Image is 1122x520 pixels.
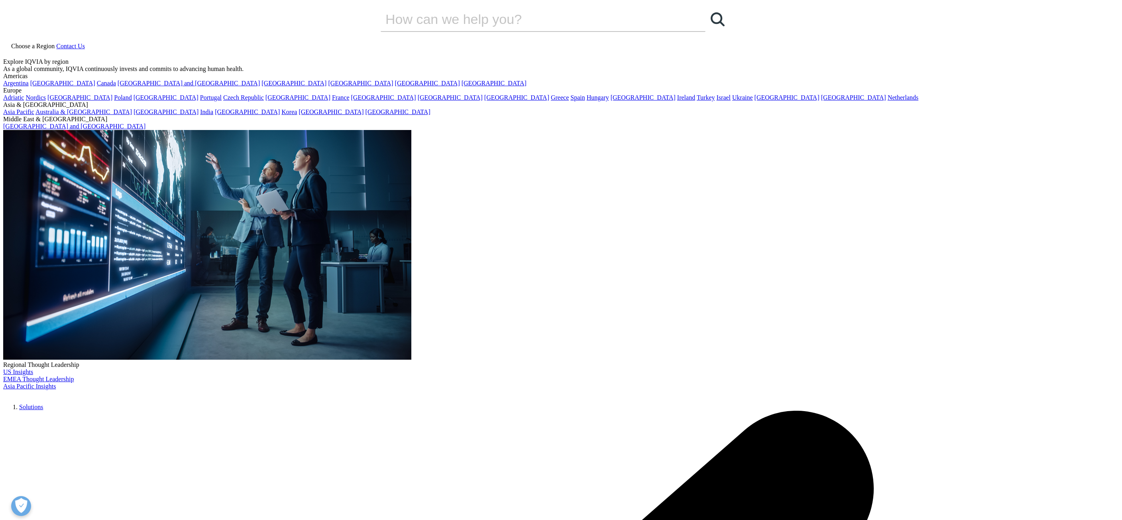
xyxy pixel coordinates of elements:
[215,108,280,115] a: [GEOGRAPHIC_DATA]
[697,94,715,101] a: Turkey
[11,43,55,49] span: Choose a Region
[462,80,527,87] a: [GEOGRAPHIC_DATA]
[395,80,460,87] a: [GEOGRAPHIC_DATA]
[3,73,1107,80] div: Americas
[281,108,297,115] a: Korea
[587,94,609,101] a: Hungary
[551,94,569,101] a: Greece
[261,80,326,87] a: [GEOGRAPHIC_DATA]
[35,108,132,115] a: Australia & [GEOGRAPHIC_DATA]
[677,94,695,101] a: Ireland
[3,108,34,115] a: Asia Pacific
[3,87,1107,94] div: Europe
[888,94,918,101] a: Netherlands
[570,94,585,101] a: Spain
[332,94,350,101] a: France
[3,101,1107,108] div: Asia & [GEOGRAPHIC_DATA]
[3,94,24,101] a: Adriatic
[821,94,886,101] a: [GEOGRAPHIC_DATA]
[118,80,260,87] a: [GEOGRAPHIC_DATA] and [GEOGRAPHIC_DATA]
[3,116,1107,123] div: Middle East & [GEOGRAPHIC_DATA]
[134,94,198,101] a: [GEOGRAPHIC_DATA]
[114,94,132,101] a: Poland
[265,94,330,101] a: [GEOGRAPHIC_DATA]
[732,94,753,101] a: Ukraine
[223,94,264,101] a: Czech Republic
[755,94,819,101] a: [GEOGRAPHIC_DATA]
[47,94,112,101] a: [GEOGRAPHIC_DATA]
[200,108,213,115] a: India
[200,94,222,101] a: Portugal
[328,80,393,87] a: [GEOGRAPHIC_DATA]
[134,108,198,115] a: [GEOGRAPHIC_DATA]
[3,361,1107,368] div: Regional Thought Leadership
[3,130,411,360] img: 2093_analyzing-data-using-big-screen-display-and-laptop.png
[299,108,364,115] a: [GEOGRAPHIC_DATA]
[717,94,731,101] a: Israel
[611,94,676,101] a: [GEOGRAPHIC_DATA]
[365,108,430,115] a: [GEOGRAPHIC_DATA]
[97,80,116,87] a: Canada
[418,94,483,101] a: [GEOGRAPHIC_DATA]
[351,94,416,101] a: [GEOGRAPHIC_DATA]
[381,7,683,31] input: Search
[484,94,549,101] a: [GEOGRAPHIC_DATA]
[3,58,1107,65] div: Explore IQVIA by region
[26,94,46,101] a: Nordics
[19,404,43,410] a: Solutions
[3,383,56,390] a: Asia Pacific Insights
[56,43,85,49] a: Contact Us
[711,12,725,26] svg: Search
[3,65,1107,73] div: As a global community, IQVIA continuously invests and commits to advancing human health.
[705,7,729,31] a: Search
[30,80,95,87] a: [GEOGRAPHIC_DATA]
[3,123,145,130] a: [GEOGRAPHIC_DATA] and [GEOGRAPHIC_DATA]
[3,80,29,87] a: Argentina
[3,376,74,382] a: EMEA Thought Leadership
[3,368,33,375] a: US Insights
[11,496,31,516] button: Open Preferences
